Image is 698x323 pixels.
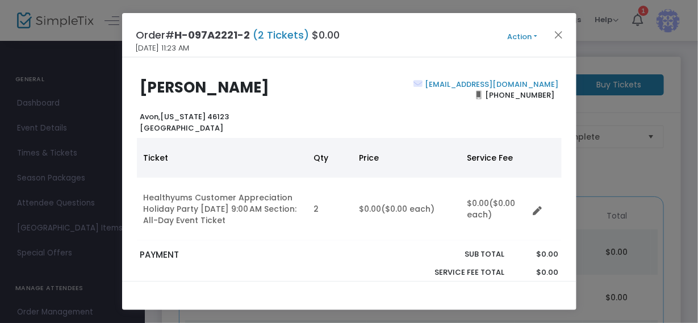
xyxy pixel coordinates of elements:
span: [PHONE_NUMBER] [482,86,558,104]
th: Ticket [137,138,307,178]
a: [EMAIL_ADDRESS][DOMAIN_NAME] [423,79,558,90]
p: PAYMENT [140,249,344,262]
td: $0.00 [461,178,529,241]
button: Action [488,31,557,43]
p: $0.00 [516,249,558,260]
span: [DATE] 11:23 AM [136,43,190,54]
p: $0.00 [516,267,558,278]
h4: Order# $0.00 [136,27,340,43]
th: Qty [307,138,353,178]
th: Service Fee [461,138,529,178]
td: $0.00 [353,178,461,241]
span: ($0.00 each) [382,203,435,215]
p: Sub total [408,249,505,260]
span: H-097A2221-2 [175,28,250,42]
div: Data table [137,138,562,241]
b: [US_STATE] 46123 [GEOGRAPHIC_DATA] [140,111,229,133]
span: ($0.00 each) [467,198,516,220]
td: 2 [307,178,353,241]
span: Avon, [140,111,160,122]
td: Healthyums Customer Appreciation Holiday Party [DATE] 9:00 AM Section: All-Day Event Ticket [137,178,307,241]
th: Price [353,138,461,178]
button: Close [551,27,566,42]
p: Service Fee Total [408,267,505,278]
span: (2 Tickets) [250,28,312,42]
b: [PERSON_NAME] [140,77,269,98]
